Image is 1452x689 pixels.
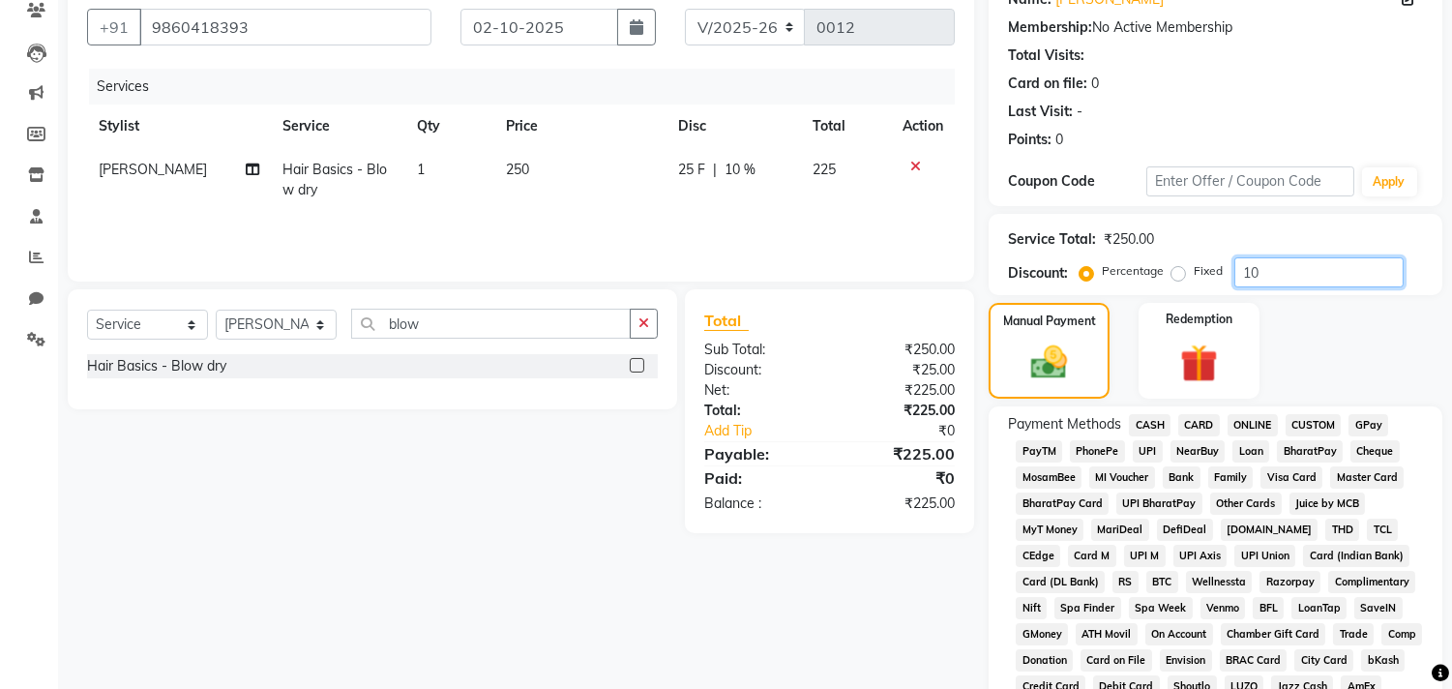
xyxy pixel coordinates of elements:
[1104,229,1154,250] div: ₹250.00
[1325,519,1359,541] span: THD
[678,160,705,180] span: 25 F
[1169,340,1230,387] img: _gift.svg
[1008,263,1068,284] div: Discount:
[1081,649,1152,672] span: Card on File
[1008,414,1121,434] span: Payment Methods
[1166,311,1232,328] label: Redemption
[1016,493,1109,515] span: BharatPay Card
[1186,571,1253,593] span: Wellnessta
[1178,414,1220,436] span: CARD
[1146,571,1178,593] span: BTC
[1333,623,1374,645] span: Trade
[1008,17,1423,38] div: No Active Membership
[1008,45,1084,66] div: Total Visits:
[704,311,749,331] span: Total
[690,421,853,441] a: Add Tip
[1348,414,1388,436] span: GPay
[1146,166,1353,196] input: Enter Offer / Coupon Code
[1089,466,1155,489] span: MI Voucher
[1194,262,1223,280] label: Fixed
[1221,623,1326,645] span: Chamber Gift Card
[1328,571,1415,593] span: Complimentary
[417,161,425,178] span: 1
[1112,571,1139,593] span: RS
[713,160,717,180] span: |
[690,494,830,514] div: Balance :
[1055,130,1063,150] div: 0
[351,309,631,339] input: Search or Scan
[1330,466,1404,489] span: Master Card
[690,401,830,421] div: Total:
[282,161,387,198] span: Hair Basics - Blow dry
[1350,440,1400,463] span: Cheque
[1016,623,1068,645] span: GMoney
[1129,597,1193,619] span: Spa Week
[1008,102,1073,122] div: Last Visit:
[830,442,970,465] div: ₹225.00
[1221,519,1319,541] span: [DOMAIN_NAME]
[830,360,970,380] div: ₹25.00
[1016,519,1083,541] span: MyT Money
[801,105,892,148] th: Total
[1016,545,1060,567] span: CEdge
[1102,262,1164,280] label: Percentage
[506,161,529,178] span: 250
[1157,519,1213,541] span: DefiDeal
[1208,466,1254,489] span: Family
[1077,102,1082,122] div: -
[1016,440,1062,463] span: PayTM
[1129,414,1170,436] span: CASH
[1291,597,1347,619] span: LoanTap
[1091,519,1149,541] span: MariDeal
[1008,74,1087,94] div: Card on file:
[1091,74,1099,94] div: 0
[1234,545,1295,567] span: UPI Union
[1016,571,1105,593] span: Card (DL Bank)
[1070,440,1125,463] span: PhonePe
[1303,545,1409,567] span: Card (Indian Bank)
[405,105,494,148] th: Qty
[830,401,970,421] div: ₹225.00
[1016,597,1047,619] span: Nift
[1163,466,1200,489] span: Bank
[690,380,830,401] div: Net:
[1160,649,1212,672] span: Envision
[1173,545,1228,567] span: UPI Axis
[1381,623,1422,645] span: Comp
[1016,466,1082,489] span: MosamBee
[1210,493,1282,515] span: Other Cards
[139,9,431,45] input: Search by Name/Mobile/Email/Code
[1228,414,1278,436] span: ONLINE
[1232,440,1269,463] span: Loan
[891,105,955,148] th: Action
[1200,597,1246,619] span: Venmo
[1133,440,1163,463] span: UPI
[690,360,830,380] div: Discount:
[1020,342,1078,383] img: _cash.svg
[1145,623,1213,645] span: On Account
[494,105,667,148] th: Price
[1008,171,1146,192] div: Coupon Code
[87,356,226,376] div: Hair Basics - Blow dry
[830,340,970,360] div: ₹250.00
[1124,545,1166,567] span: UPI M
[830,380,970,401] div: ₹225.00
[1008,229,1096,250] div: Service Total:
[690,466,830,490] div: Paid:
[1286,414,1342,436] span: CUSTOM
[87,9,141,45] button: +91
[1016,649,1073,672] span: Donation
[853,421,970,441] div: ₹0
[1367,519,1398,541] span: TCL
[690,340,830,360] div: Sub Total:
[1054,597,1121,619] span: Spa Finder
[1277,440,1343,463] span: BharatPay
[1068,545,1116,567] span: Card M
[1076,623,1138,645] span: ATH Movil
[87,105,271,148] th: Stylist
[830,494,970,514] div: ₹225.00
[1170,440,1226,463] span: NearBuy
[690,442,830,465] div: Payable:
[1289,493,1366,515] span: Juice by MCB
[1008,130,1052,150] div: Points:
